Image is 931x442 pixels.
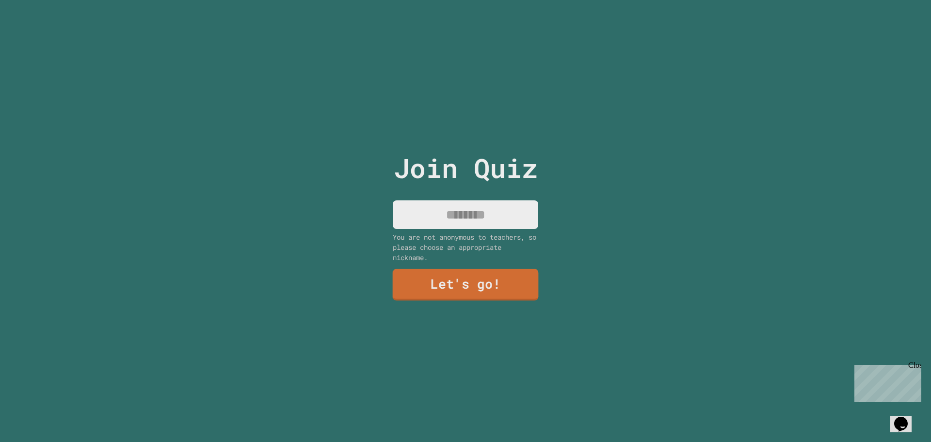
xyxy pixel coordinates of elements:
[393,232,538,262] div: You are not anonymous to teachers, so please choose an appropriate nickname.
[851,361,921,402] iframe: chat widget
[4,4,67,62] div: Chat with us now!Close
[890,403,921,432] iframe: chat widget
[393,269,539,301] a: Let's go!
[394,148,538,188] p: Join Quiz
